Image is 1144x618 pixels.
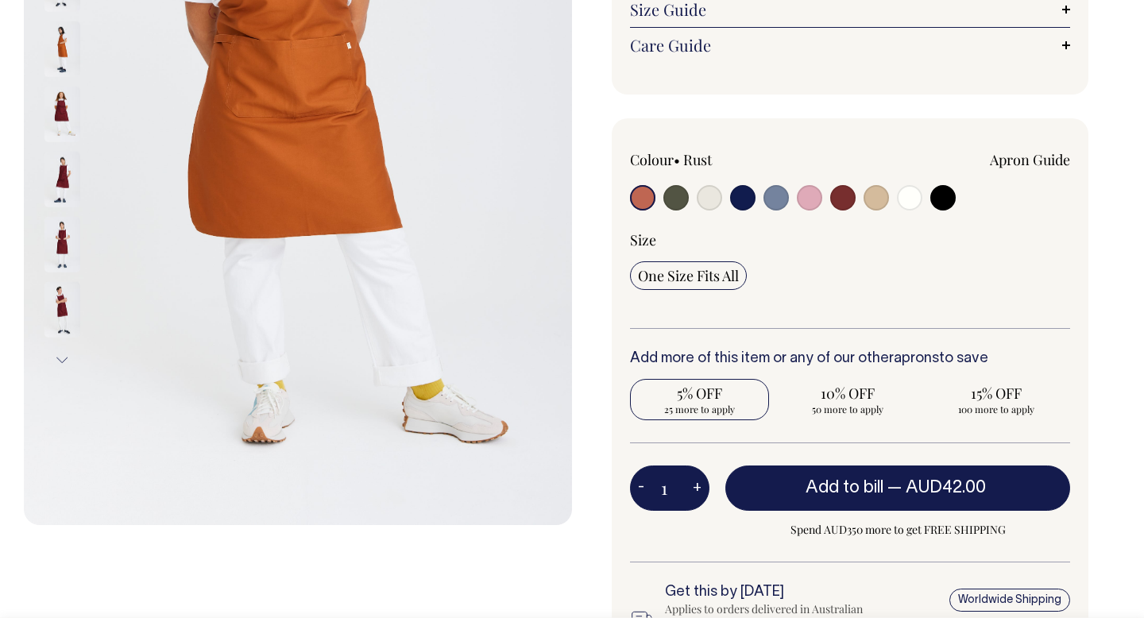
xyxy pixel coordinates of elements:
[926,379,1065,420] input: 15% OFF 100 more to apply
[50,342,74,378] button: Next
[630,150,806,169] div: Colour
[630,261,747,290] input: One Size Fits All
[887,480,990,496] span: —
[638,384,761,403] span: 5% OFF
[44,282,80,338] img: burgundy
[683,150,712,169] label: Rust
[665,585,870,601] h6: Get this by [DATE]
[44,152,80,207] img: burgundy
[934,384,1057,403] span: 15% OFF
[44,21,80,77] img: rust
[630,379,769,420] input: 5% OFF 25 more to apply
[779,379,918,420] input: 10% OFF 50 more to apply
[630,351,1070,367] h6: Add more of this item or any of our other to save
[638,266,739,285] span: One Size Fits All
[630,473,652,504] button: -
[630,230,1070,249] div: Size
[990,150,1070,169] a: Apron Guide
[674,150,680,169] span: •
[906,480,986,496] span: AUD42.00
[806,480,883,496] span: Add to bill
[685,473,709,504] button: +
[44,87,80,142] img: burgundy
[725,520,1070,539] span: Spend AUD350 more to get FREE SHIPPING
[638,403,761,415] span: 25 more to apply
[630,36,1070,55] a: Care Guide
[725,465,1070,510] button: Add to bill —AUD42.00
[786,403,910,415] span: 50 more to apply
[44,217,80,272] img: burgundy
[786,384,910,403] span: 10% OFF
[894,352,939,365] a: aprons
[934,403,1057,415] span: 100 more to apply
